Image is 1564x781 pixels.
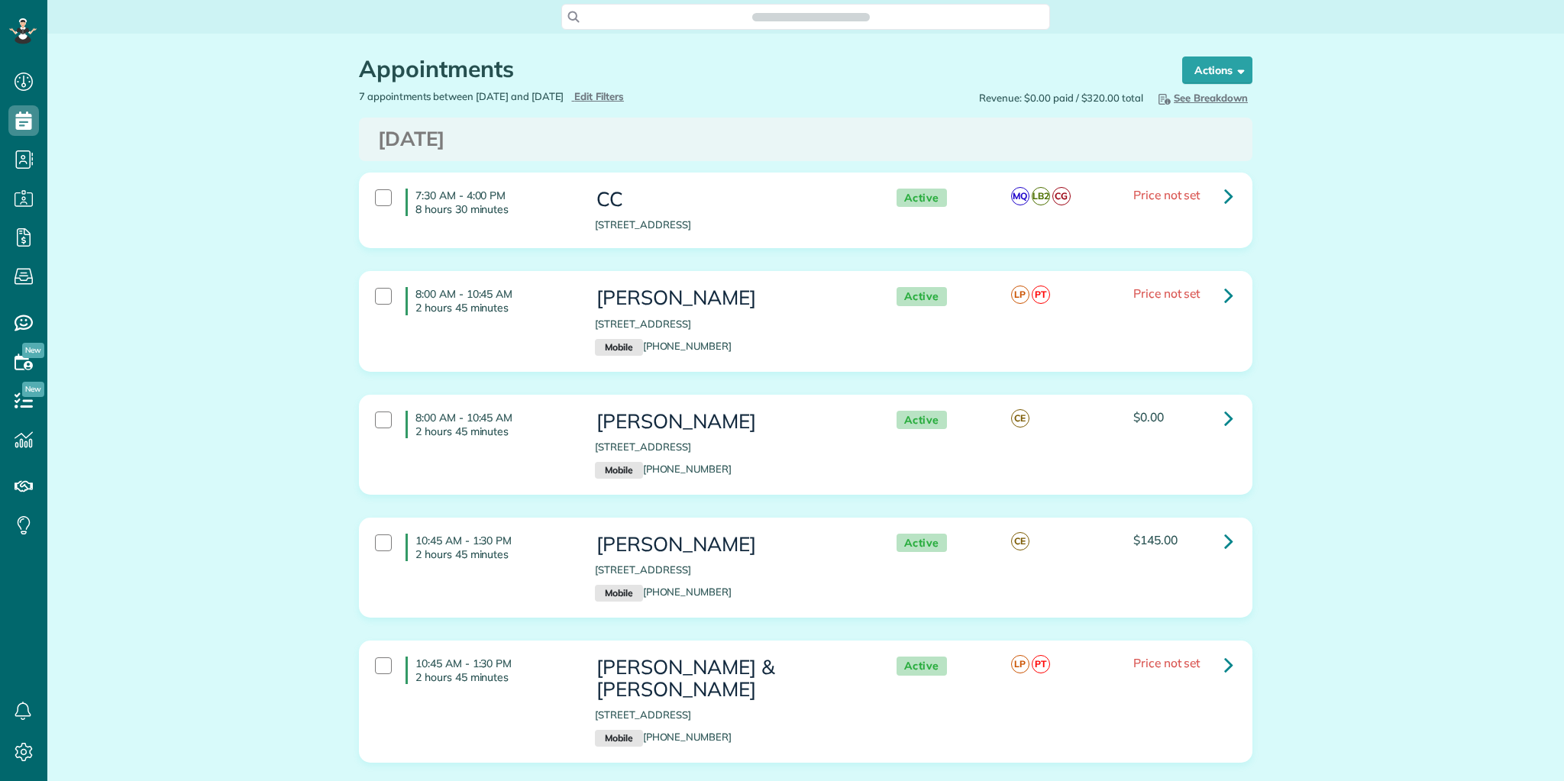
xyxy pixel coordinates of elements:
[897,411,947,430] span: Active
[415,202,572,216] p: 8 hours 30 minutes
[1133,655,1200,670] span: Price not set
[595,585,642,602] small: Mobile
[1011,187,1029,205] span: MQ
[1133,187,1200,202] span: Price not set
[897,287,947,306] span: Active
[595,218,865,232] p: [STREET_ADDRESS]
[595,731,732,743] a: Mobile[PHONE_NUMBER]
[22,343,44,358] span: New
[574,90,624,102] span: Edit Filters
[378,128,1233,150] h3: [DATE]
[406,657,572,684] h4: 10:45 AM - 1:30 PM
[595,411,865,433] h3: [PERSON_NAME]
[595,462,642,479] small: Mobile
[415,301,572,315] p: 2 hours 45 minutes
[595,657,865,700] h3: [PERSON_NAME] & [PERSON_NAME]
[1151,89,1252,106] button: See Breakdown
[406,189,572,216] h4: 7:30 AM - 4:00 PM
[595,440,865,454] p: [STREET_ADDRESS]
[415,547,572,561] p: 2 hours 45 minutes
[415,424,572,438] p: 2 hours 45 minutes
[1052,187,1071,205] span: CG
[1011,409,1029,428] span: CE
[595,340,732,352] a: Mobile[PHONE_NUMBER]
[1011,655,1029,673] span: LP
[979,91,1143,105] span: Revenue: $0.00 paid / $320.00 total
[347,89,806,104] div: 7 appointments between [DATE] and [DATE]
[1133,286,1200,301] span: Price not set
[595,708,865,722] p: [STREET_ADDRESS]
[415,670,572,684] p: 2 hours 45 minutes
[595,563,865,577] p: [STREET_ADDRESS]
[406,411,572,438] h4: 8:00 AM - 10:45 AM
[595,586,732,598] a: Mobile[PHONE_NUMBER]
[595,534,865,556] h3: [PERSON_NAME]
[595,189,865,211] h3: CC
[1032,187,1050,205] span: LB2
[595,730,642,747] small: Mobile
[1011,532,1029,550] span: CE
[1155,92,1248,104] span: See Breakdown
[1182,56,1252,84] button: Actions
[1133,409,1164,424] span: $0.00
[571,90,624,102] a: Edit Filters
[897,657,947,676] span: Active
[406,534,572,561] h4: 10:45 AM - 1:30 PM
[1011,286,1029,304] span: LP
[595,287,865,309] h3: [PERSON_NAME]
[1032,655,1050,673] span: PT
[595,317,865,331] p: [STREET_ADDRESS]
[1133,532,1178,547] span: $145.00
[897,534,947,553] span: Active
[595,463,732,475] a: Mobile[PHONE_NUMBER]
[22,382,44,397] span: New
[767,9,854,24] span: Search ZenMaid…
[897,189,947,208] span: Active
[359,56,1153,82] h1: Appointments
[1032,286,1050,304] span: PT
[406,287,572,315] h4: 8:00 AM - 10:45 AM
[595,339,642,356] small: Mobile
